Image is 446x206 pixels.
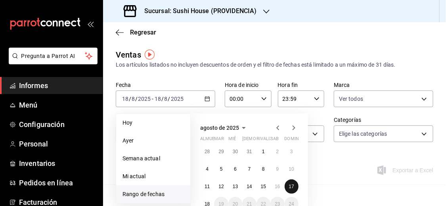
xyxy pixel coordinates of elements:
[242,136,289,141] font: [DEMOGRAPHIC_DATA]
[276,149,279,154] font: 2
[218,149,224,154] abbr: 29 de julio de 2025
[164,96,168,102] input: --
[206,166,209,172] abbr: 4 de agosto de 2025
[123,191,165,197] font: Rango de fechas
[339,96,363,102] font: Ver todos
[247,149,252,154] abbr: 31 de julio de 2025
[276,149,279,154] abbr: 2 de agosto de 2025
[116,62,396,68] font: Los artículos listados no incluyen descuentos de orden y el filtro de fechas está limitado a un m...
[278,82,298,89] font: Hora fin
[122,96,129,102] input: --
[270,179,284,194] button: 16 de agosto de 2025
[276,166,279,172] font: 9
[123,155,160,162] font: Semana actual
[248,166,251,172] font: 7
[228,179,242,194] button: 13 de agosto de 2025
[270,136,279,144] abbr: sábado
[116,82,131,89] font: Fecha
[285,136,304,144] abbr: domingo
[225,82,259,89] font: Hora de inicio
[233,149,238,154] abbr: 30 de julio de 2025
[233,149,238,154] font: 30
[123,119,132,126] font: Hoy
[270,162,284,176] button: 9 de agosto de 2025
[214,136,224,144] abbr: martes
[200,144,214,159] button: 28 de julio de 2025
[285,179,299,194] button: 17 de agosto de 2025
[129,96,131,102] font: /
[285,144,299,159] button: 3 de agosto de 2025
[214,136,224,141] font: mar
[9,48,98,64] button: Pregunta a Parrot AI
[218,184,224,189] abbr: 12 de agosto de 2025
[276,166,279,172] abbr: 9 de agosto de 2025
[334,82,350,89] font: Marca
[214,144,228,159] button: 29 de julio de 2025
[247,184,252,189] font: 14
[218,184,224,189] font: 12
[131,96,135,102] input: --
[334,117,361,123] font: Categorías
[248,166,251,172] abbr: 7 de agosto de 2025
[19,179,73,187] font: Pedidos en línea
[256,162,270,176] button: 8 de agosto de 2025
[200,123,249,133] button: agosto de 2025
[116,50,141,60] font: Ventas
[242,162,256,176] button: 7 de agosto de 2025
[262,149,265,154] abbr: 1 de agosto de 2025
[19,140,48,148] font: Personal
[220,166,223,172] font: 5
[152,96,153,102] font: -
[205,184,210,189] font: 11
[123,173,145,179] font: Mi actual
[234,166,237,172] abbr: 6 de agosto de 2025
[247,149,252,154] font: 31
[218,149,224,154] font: 29
[170,96,184,102] input: ----
[161,96,164,102] font: /
[262,149,265,154] font: 1
[19,81,48,90] font: Informes
[206,166,209,172] font: 4
[242,136,289,144] abbr: jueves
[270,144,284,159] button: 2 de agosto de 2025
[234,166,237,172] font: 6
[144,7,257,15] font: Sucursal: Sushi House (PROVIDENCIA)
[247,184,252,189] abbr: 14 de agosto de 2025
[242,144,256,159] button: 31 de julio de 2025
[154,96,161,102] input: --
[19,101,38,109] font: Menú
[289,166,294,172] abbr: 10 de agosto de 2025
[261,184,266,189] font: 15
[21,53,75,59] font: Pregunta a Parrot AI
[138,96,151,102] input: ----
[285,136,304,141] font: dominio
[200,136,224,144] abbr: lunes
[290,149,293,154] abbr: 3 de agosto de 2025
[275,184,280,189] font: 16
[145,50,155,60] img: Marcador de información sobre herramientas
[289,166,294,172] font: 10
[256,144,270,159] button: 1 de agosto de 2025
[200,125,239,131] font: agosto de 2025
[233,184,238,189] abbr: 13 de agosto de 2025
[289,184,294,189] abbr: 17 de agosto de 2025
[228,136,236,141] font: mié
[339,131,387,137] font: Elige las categorías
[289,184,294,189] font: 17
[200,162,214,176] button: 4 de agosto de 2025
[261,184,266,189] abbr: 15 de agosto de 2025
[270,136,279,141] font: sab
[262,166,265,172] font: 8
[256,179,270,194] button: 15 de agosto de 2025
[233,184,238,189] font: 13
[228,162,242,176] button: 6 de agosto de 2025
[256,136,278,144] abbr: viernes
[19,159,55,167] font: Inventarios
[168,96,170,102] font: /
[262,166,265,172] abbr: 8 de agosto de 2025
[256,136,278,141] font: rivalizar
[290,149,293,154] font: 3
[220,166,223,172] abbr: 5 de agosto de 2025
